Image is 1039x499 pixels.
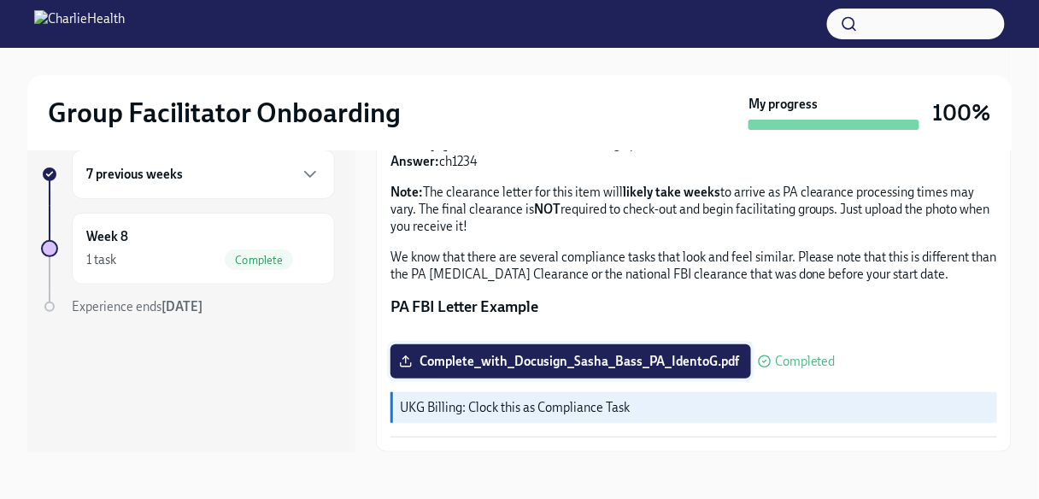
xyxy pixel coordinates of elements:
strong: My progress [748,96,818,113]
span: Completed [775,355,836,368]
p: We know that there are several compliance tasks that look and feel similar. Please note that this... [390,249,997,283]
img: CharlieHealth [34,10,125,38]
span: Complete_with_Docusign_Sasha_Bass_PA_IdentoG.pdf [402,353,739,370]
span: Experience ends [72,299,203,314]
p: The clearance letter for this item will to arrive as PA clearance processing times may vary. The ... [390,184,997,235]
h2: Group Facilitator Onboarding [48,96,401,130]
h6: Week 8 [86,227,128,246]
strong: Note: [390,185,423,200]
p: PA FBI Letter Example [390,296,997,317]
span: Complete [225,254,293,267]
h6: 7 previous weeks [86,165,183,184]
strong: likely take weeks [623,185,720,200]
a: Week 81 taskComplete [41,213,335,285]
strong: [DATE] [161,299,203,314]
h3: 100% [933,97,991,128]
strong: NOT [534,202,561,217]
div: 1 task [86,251,116,268]
p: UKG Billing: Clock this as Compliance Task [400,399,990,416]
label: Complete_with_Docusign_Sasha_Bass_PA_IdentoG.pdf [390,344,751,379]
div: 7 previous weeks [72,150,335,199]
strong: Answer: [390,154,439,169]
